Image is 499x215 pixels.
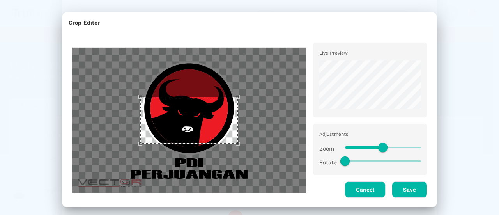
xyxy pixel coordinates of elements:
[69,19,430,27] div: Crop Editor
[319,158,339,166] p: Rotate
[345,181,386,198] button: Cancel
[319,50,348,56] span: Live Preview
[392,181,427,198] button: Save
[319,145,339,153] p: Zoom
[140,97,238,144] div: Use the arrow keys to move the crop selection area
[319,131,349,137] span: Adjustments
